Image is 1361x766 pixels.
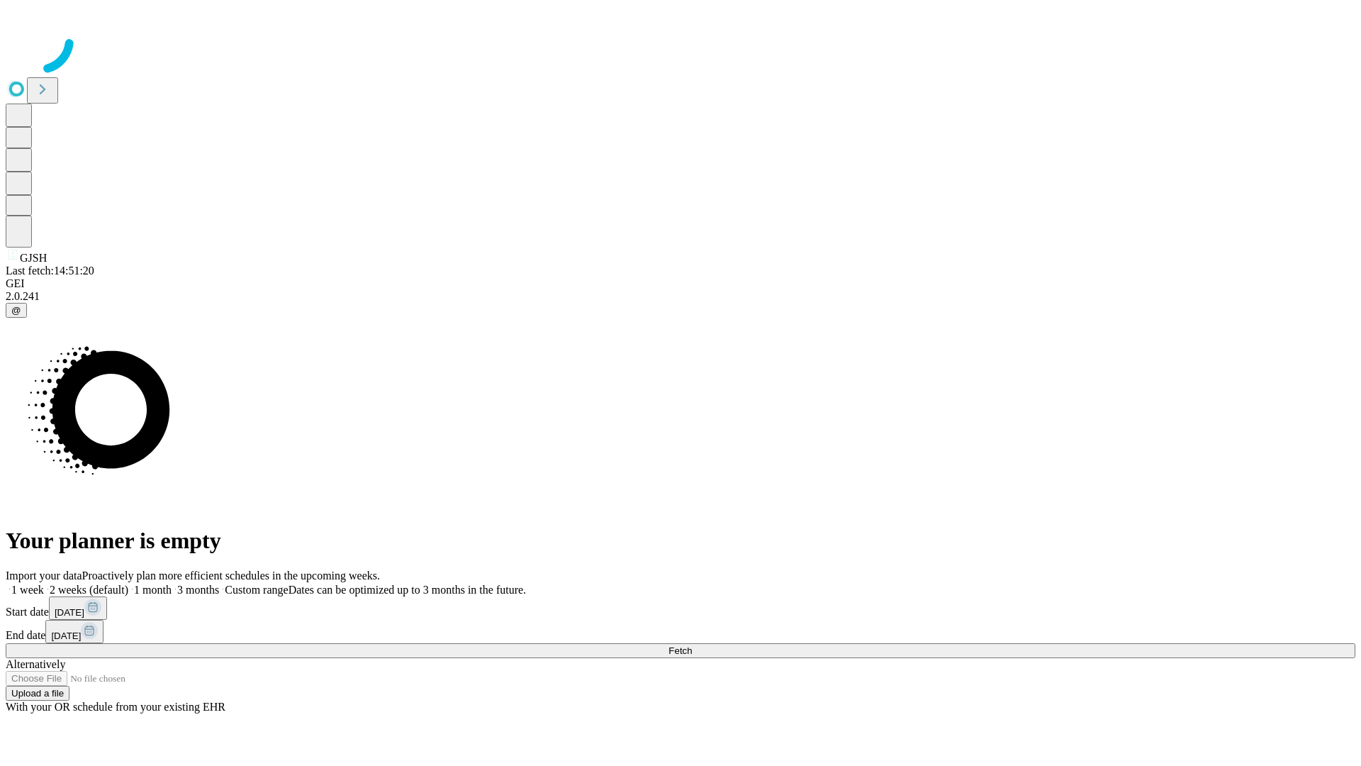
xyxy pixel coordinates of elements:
[55,607,84,618] span: [DATE]
[6,277,1355,290] div: GEI
[50,584,128,596] span: 2 weeks (default)
[225,584,288,596] span: Custom range
[82,570,380,582] span: Proactively plan more efficient schedules in the upcoming weeks.
[6,686,69,701] button: Upload a file
[6,265,94,277] span: Last fetch: 14:51:20
[11,584,44,596] span: 1 week
[6,570,82,582] span: Import your data
[6,303,27,318] button: @
[6,620,1355,643] div: End date
[668,645,692,656] span: Fetch
[6,596,1355,620] div: Start date
[20,252,47,264] span: GJSH
[177,584,219,596] span: 3 months
[49,596,107,620] button: [DATE]
[51,631,81,641] span: [DATE]
[11,305,21,316] span: @
[134,584,172,596] span: 1 month
[6,701,225,713] span: With your OR schedule from your existing EHR
[6,528,1355,554] h1: Your planner is empty
[6,658,65,670] span: Alternatively
[6,290,1355,303] div: 2.0.241
[289,584,526,596] span: Dates can be optimized up to 3 months in the future.
[6,643,1355,658] button: Fetch
[45,620,103,643] button: [DATE]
